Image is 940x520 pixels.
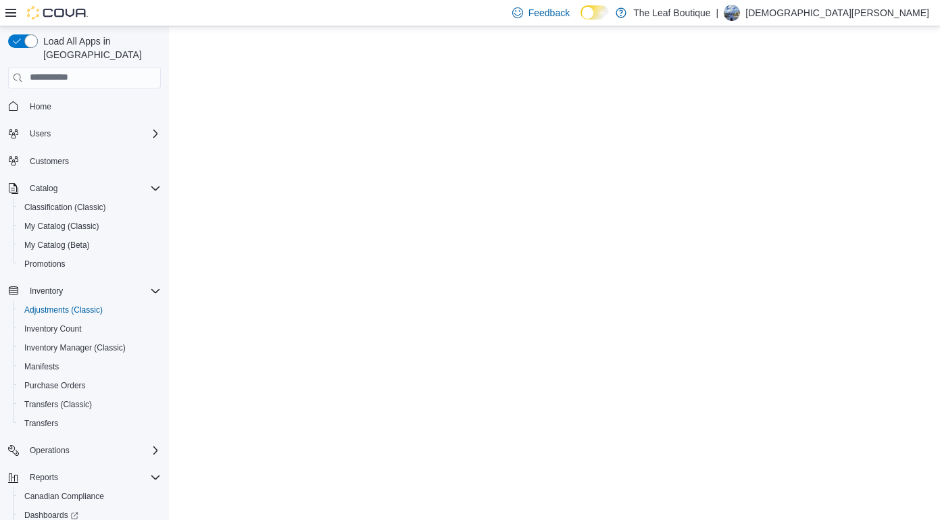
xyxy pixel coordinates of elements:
p: The Leaf Boutique [633,5,710,21]
span: Users [30,128,51,139]
a: Transfers [19,415,64,432]
span: Inventory [24,283,161,299]
span: Inventory Count [19,321,161,337]
span: Promotions [19,256,161,272]
span: Reports [24,469,161,486]
button: Purchase Orders [14,376,166,395]
a: My Catalog (Beta) [19,237,95,253]
button: Operations [24,442,75,459]
span: Feedback [528,6,570,20]
span: Canadian Compliance [19,488,161,504]
span: Transfers [19,415,161,432]
a: Transfers (Classic) [19,396,97,413]
span: My Catalog (Beta) [19,237,161,253]
span: Reports [30,472,58,483]
button: Classification (Classic) [14,198,166,217]
span: Inventory Count [24,323,82,334]
span: Classification (Classic) [19,199,161,215]
button: Users [3,124,166,143]
button: Customers [3,151,166,171]
button: Catalog [3,179,166,198]
span: Inventory [30,286,63,296]
a: Purchase Orders [19,378,91,394]
span: Promotions [24,259,66,269]
span: Manifests [24,361,59,372]
img: Cova [27,6,88,20]
span: Home [30,101,51,112]
button: My Catalog (Classic) [14,217,166,236]
button: Adjustments (Classic) [14,301,166,319]
div: Christian Kardash [724,5,740,21]
span: Operations [30,445,70,456]
span: Customers [24,153,161,170]
a: Promotions [19,256,71,272]
span: Adjustments (Classic) [19,302,161,318]
span: Canadian Compliance [24,491,104,502]
span: Transfers (Classic) [24,399,92,410]
span: Inventory Manager (Classic) [19,340,161,356]
button: Promotions [14,255,166,274]
span: Inventory Manager (Classic) [24,342,126,353]
button: Inventory [3,282,166,301]
button: My Catalog (Beta) [14,236,166,255]
button: Reports [24,469,64,486]
a: Customers [24,153,74,170]
span: Transfers (Classic) [19,396,161,413]
span: My Catalog (Classic) [24,221,99,232]
input: Dark Mode [580,5,609,20]
a: Manifests [19,359,64,375]
a: Home [24,99,57,115]
button: Inventory Count [14,319,166,338]
button: Canadian Compliance [14,487,166,506]
span: Classification (Classic) [24,202,106,213]
button: Operations [3,441,166,460]
button: Manifests [14,357,166,376]
span: Catalog [30,183,57,194]
span: Customers [30,156,69,167]
span: Home [24,98,161,115]
a: Adjustments (Classic) [19,302,108,318]
button: Users [24,126,56,142]
span: Catalog [24,180,161,197]
p: | [716,5,719,21]
a: Inventory Manager (Classic) [19,340,131,356]
button: Transfers (Classic) [14,395,166,414]
span: Adjustments (Classic) [24,305,103,315]
span: My Catalog (Classic) [19,218,161,234]
a: Canadian Compliance [19,488,109,504]
button: Reports [3,468,166,487]
span: Users [24,126,161,142]
button: Inventory Manager (Classic) [14,338,166,357]
span: Purchase Orders [19,378,161,394]
span: Purchase Orders [24,380,86,391]
a: Inventory Count [19,321,87,337]
a: Classification (Classic) [19,199,112,215]
button: Transfers [14,414,166,433]
button: Inventory [24,283,68,299]
span: Manifests [19,359,161,375]
button: Home [3,97,166,116]
span: Operations [24,442,161,459]
span: My Catalog (Beta) [24,240,90,251]
span: Load All Apps in [GEOGRAPHIC_DATA] [38,34,161,61]
p: [DEMOGRAPHIC_DATA][PERSON_NAME] [745,5,929,21]
a: My Catalog (Classic) [19,218,105,234]
span: Transfers [24,418,58,429]
button: Catalog [24,180,63,197]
